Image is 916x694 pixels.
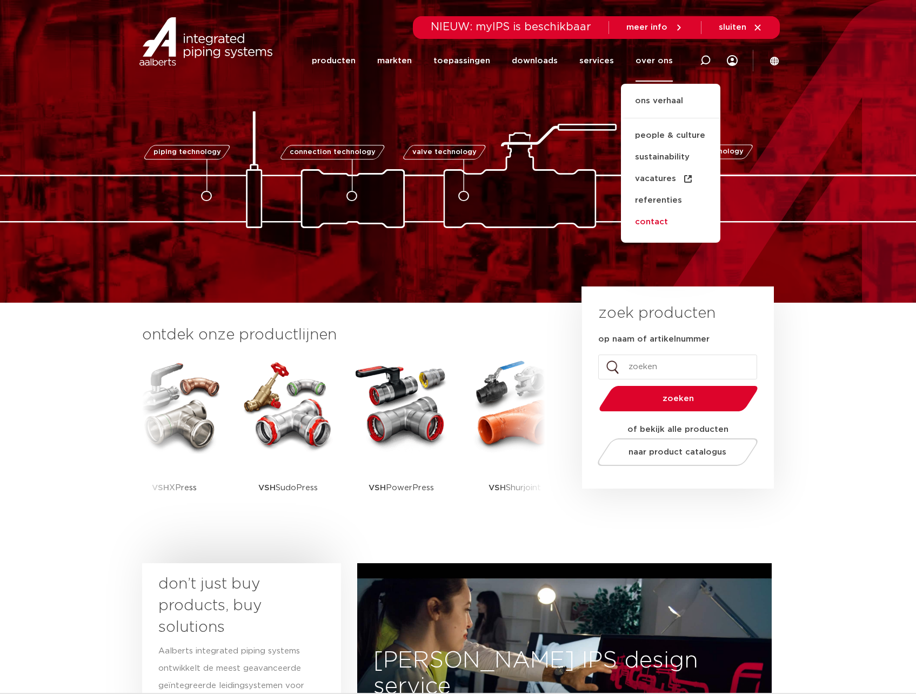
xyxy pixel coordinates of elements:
span: NIEUW: myIPS is beschikbaar [431,22,591,32]
strong: VSH [258,484,276,492]
strong: VSH [152,484,169,492]
span: connection technology [289,149,375,156]
h3: don’t just buy products, buy solutions [158,573,305,638]
button: zoeken [594,385,762,412]
h3: zoek producten [598,303,716,324]
span: valve technology [412,149,477,156]
a: vacatures [621,168,720,190]
span: naar product catalogus [629,448,726,456]
a: toepassingen [433,40,490,82]
a: downloads [512,40,558,82]
span: sluiten [719,23,746,31]
strong: VSH [369,484,386,492]
span: zoeken [627,395,730,403]
a: referenties [621,190,720,211]
a: over ons [636,40,673,82]
span: piping technology [153,149,221,156]
p: Shurjoint [489,454,541,522]
p: SudoPress [258,454,318,522]
a: VSHShurjoint [466,357,564,522]
a: sluiten [719,23,763,32]
a: services [579,40,614,82]
strong: of bekijk alle producten [627,425,728,433]
a: ons verhaal [621,95,720,118]
p: XPress [152,454,197,522]
label: op naam of artikelnummer [598,334,710,345]
span: meer info [626,23,667,31]
nav: Menu [312,40,673,82]
a: VSHXPress [126,357,223,522]
div: my IPS [727,39,738,82]
h3: ontdek onze productlijnen [142,324,545,346]
a: sustainability [621,146,720,168]
a: producten [312,40,356,82]
a: VSHPowerPress [353,357,450,522]
a: contact [621,211,720,233]
a: people & culture [621,125,720,146]
a: VSHSudoPress [239,357,337,522]
a: meer info [626,23,684,32]
input: zoeken [598,355,757,379]
a: markten [377,40,412,82]
p: PowerPress [369,454,434,522]
a: naar product catalogus [594,438,760,466]
span: fastening technology [664,149,744,156]
strong: VSH [489,484,506,492]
